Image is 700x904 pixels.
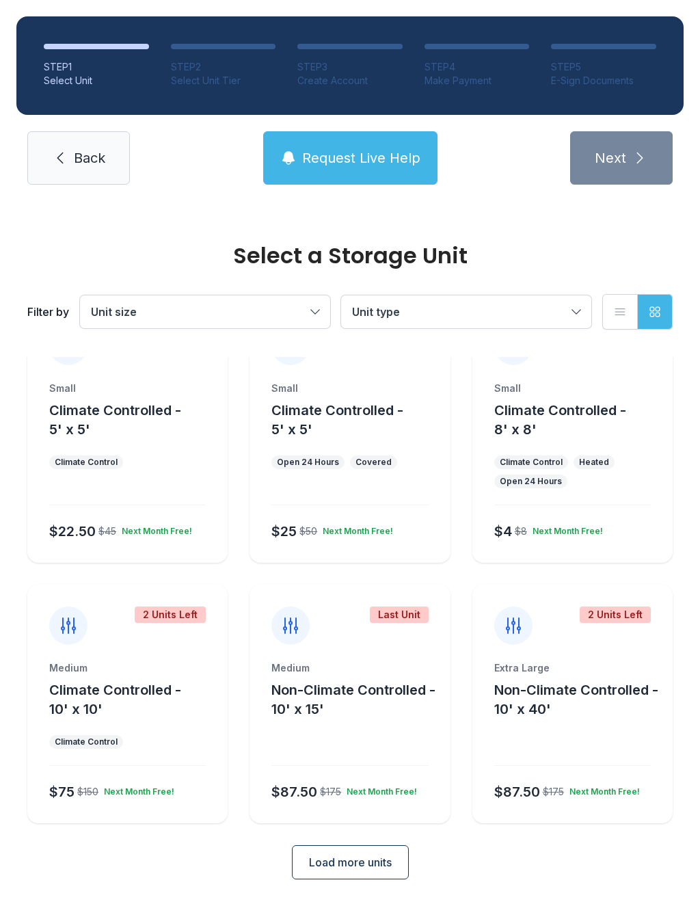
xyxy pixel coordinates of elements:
[74,148,105,168] span: Back
[271,382,428,395] div: Small
[494,682,658,717] span: Non-Climate Controlled - 10' x 40'
[171,74,276,88] div: Select Unit Tier
[579,457,609,468] div: Heated
[49,522,96,541] div: $22.50
[116,520,192,537] div: Next Month Free!
[302,148,420,168] span: Request Live Help
[49,382,206,395] div: Small
[271,782,317,801] div: $87.50
[44,60,149,74] div: STEP 1
[494,402,626,438] span: Climate Controlled - 8' x 8'
[91,305,137,319] span: Unit size
[580,607,651,623] div: 2 Units Left
[500,476,562,487] div: Open 24 Hours
[49,782,75,801] div: $75
[271,680,444,719] button: Non-Climate Controlled - 10' x 15'
[98,781,174,797] div: Next Month Free!
[341,781,417,797] div: Next Month Free!
[425,60,530,74] div: STEP 4
[27,245,673,267] div: Select a Storage Unit
[299,524,317,538] div: $50
[77,785,98,799] div: $150
[297,74,403,88] div: Create Account
[494,661,651,675] div: Extra Large
[309,854,392,870] span: Load more units
[135,607,206,623] div: 2 Units Left
[595,148,626,168] span: Next
[500,457,563,468] div: Climate Control
[425,74,530,88] div: Make Payment
[55,457,118,468] div: Climate Control
[355,457,392,468] div: Covered
[271,401,444,439] button: Climate Controlled - 5' x 5'
[494,522,512,541] div: $4
[494,680,667,719] button: Non-Climate Controlled - 10' x 40'
[317,520,393,537] div: Next Month Free!
[171,60,276,74] div: STEP 2
[98,524,116,538] div: $45
[352,305,400,319] span: Unit type
[551,60,656,74] div: STEP 5
[271,661,428,675] div: Medium
[515,524,527,538] div: $8
[494,382,651,395] div: Small
[527,520,603,537] div: Next Month Free!
[370,607,429,623] div: Last Unit
[320,785,341,799] div: $175
[44,74,149,88] div: Select Unit
[49,661,206,675] div: Medium
[49,680,222,719] button: Climate Controlled - 10' x 10'
[297,60,403,74] div: STEP 3
[271,402,403,438] span: Climate Controlled - 5' x 5'
[494,401,667,439] button: Climate Controlled - 8' x 8'
[271,682,435,717] span: Non-Climate Controlled - 10' x 15'
[341,295,591,328] button: Unit type
[27,304,69,320] div: Filter by
[271,522,297,541] div: $25
[277,457,339,468] div: Open 24 Hours
[55,736,118,747] div: Climate Control
[80,295,330,328] button: Unit size
[49,682,181,717] span: Climate Controlled - 10' x 10'
[49,402,181,438] span: Climate Controlled - 5' x 5'
[551,74,656,88] div: E-Sign Documents
[564,781,640,797] div: Next Month Free!
[494,782,540,801] div: $87.50
[543,785,564,799] div: $175
[49,401,222,439] button: Climate Controlled - 5' x 5'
